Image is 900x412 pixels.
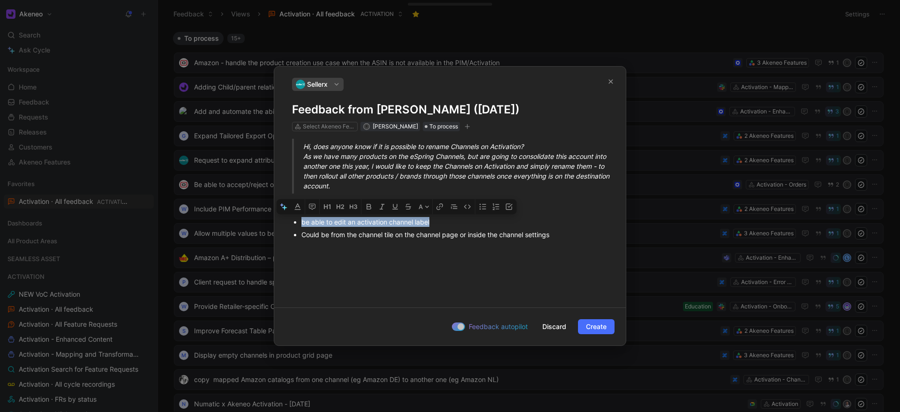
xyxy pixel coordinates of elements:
span: Discard [542,321,566,332]
span: To process [429,122,458,131]
div: Could be from the channel tile on the channel page or inside the channel settings [301,230,608,240]
button: Create [578,319,615,334]
div: Ask [292,198,608,211]
button: logoSellerx [292,78,344,91]
button: Discard [534,319,574,334]
span: Sellerx [307,79,328,90]
div: be able to edit an activation channel label [301,217,608,227]
div: To process [423,122,460,131]
h1: Feedback from [PERSON_NAME] ([DATE]) [292,102,608,117]
span: Feedback autopilot [469,321,528,332]
button: Feedback autopilot [449,321,531,333]
span: [PERSON_NAME] [373,123,418,130]
div: R [364,124,369,129]
div: Select Akeneo Features [303,122,355,131]
img: logo [296,80,305,89]
div: Hi, does anyone know if it is possible to rename Channels on Activation? As we have many products... [303,142,619,191]
span: Create [586,321,607,332]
